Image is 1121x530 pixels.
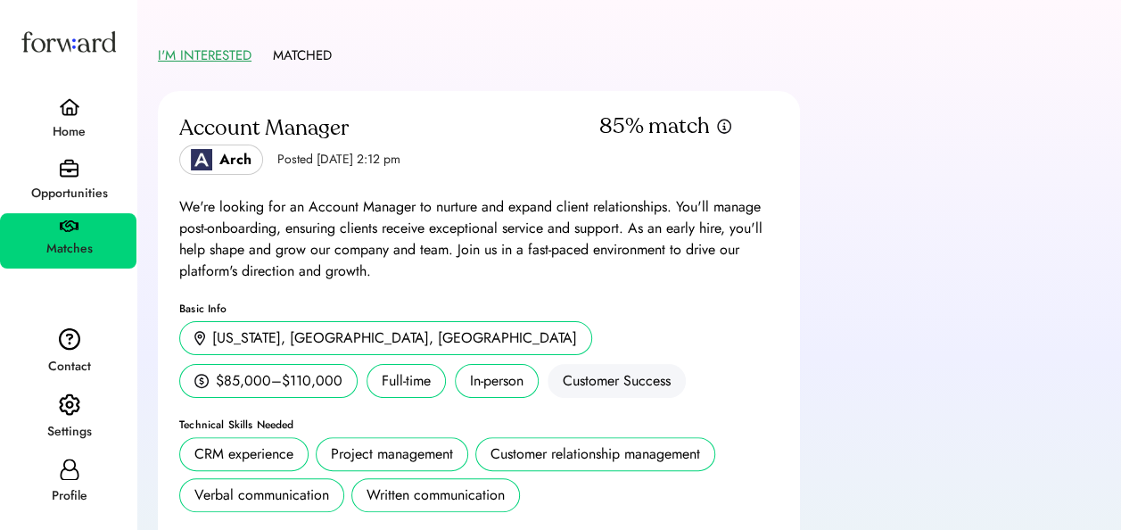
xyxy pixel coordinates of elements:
img: contact.svg [59,327,80,351]
button: MATCHED [273,42,332,70]
div: Profile [2,485,136,507]
div: Full-time [367,364,446,398]
div: We're looking for an Account Manager to nurture and expand client relationships. You'll manage po... [179,196,779,282]
div: Customer relationship management [490,443,700,465]
img: info.svg [716,118,732,135]
img: settings.svg [59,393,80,417]
img: home.svg [59,98,80,116]
div: Contact [2,356,136,377]
div: Technical Skills Needed [179,419,779,430]
div: Home [2,121,136,143]
div: 85% match [598,112,709,141]
div: Arch [219,149,251,170]
div: Matches [2,238,136,260]
div: Account Manager [179,114,594,143]
div: Basic Info [179,303,779,314]
img: Forward logo [18,14,120,69]
div: In-person [455,364,539,398]
img: money.svg [194,373,209,389]
div: CRM experience [194,443,293,465]
img: briefcase.svg [60,159,78,178]
div: Customer Success [548,364,686,398]
img: Logo_Blue_1.png [191,149,212,170]
img: location.svg [194,331,205,346]
div: Verbal communication [194,484,329,506]
img: handshake.svg [60,220,78,233]
div: Posted [DATE] 2:12 pm [277,151,400,169]
div: Project management [331,443,453,465]
div: [US_STATE], [GEOGRAPHIC_DATA], [GEOGRAPHIC_DATA] [212,327,577,349]
div: $85,000–$110,000 [216,370,342,392]
div: Written communication [367,484,505,506]
div: Settings [2,421,136,443]
button: I'M INTERESTED [158,42,251,70]
div: Opportunities [2,183,136,204]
